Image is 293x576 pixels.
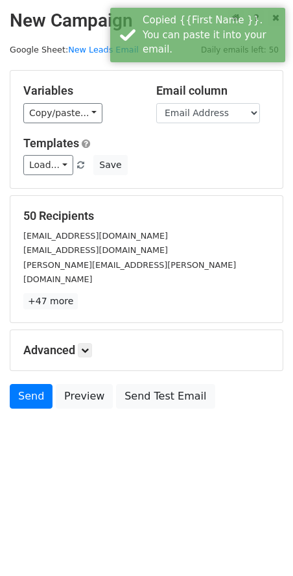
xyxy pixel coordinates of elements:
small: Google Sheet: [10,45,139,54]
h2: New Campaign [10,10,283,32]
button: Save [93,155,127,175]
a: New Leads Email [68,45,139,54]
small: [EMAIL_ADDRESS][DOMAIN_NAME] [23,231,168,241]
a: Send [10,384,53,409]
small: [EMAIL_ADDRESS][DOMAIN_NAME] [23,245,168,255]
a: +47 more [23,293,78,309]
h5: Variables [23,84,137,98]
h5: Advanced [23,343,270,357]
h5: Email column [156,84,270,98]
h5: 50 Recipients [23,209,270,223]
a: Preview [56,384,113,409]
a: Copy/paste... [23,103,102,123]
div: Copied {{First Name }}. You can paste it into your email. [143,13,280,57]
a: Templates [23,136,79,150]
a: Send Test Email [116,384,215,409]
a: Load... [23,155,73,175]
small: [PERSON_NAME][EMAIL_ADDRESS][PERSON_NAME][DOMAIN_NAME] [23,260,236,285]
iframe: Chat Widget [228,514,293,576]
